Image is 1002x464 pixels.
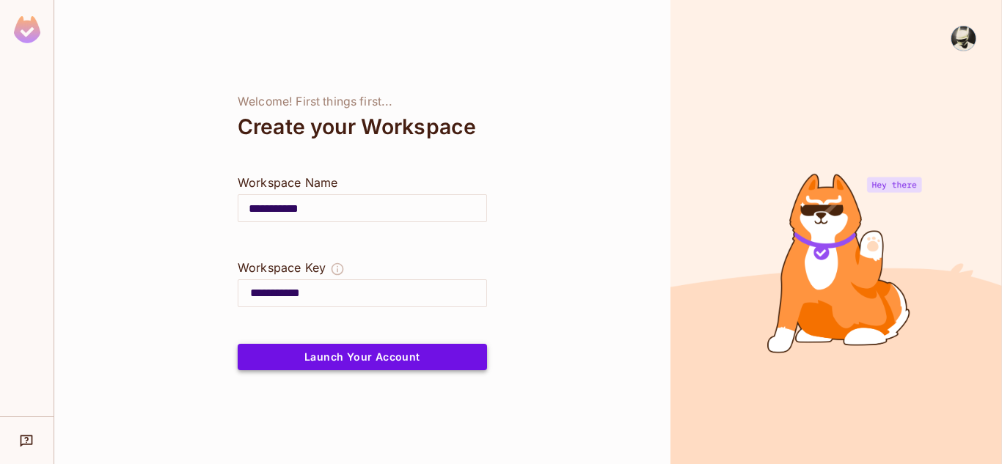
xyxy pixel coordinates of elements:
div: Workspace Key [238,259,326,276]
div: Workspace Name [238,174,487,191]
img: SReyMgAAAABJRU5ErkJggg== [14,16,40,43]
button: Launch Your Account [238,344,487,370]
img: Harshit Jangra [951,26,976,51]
button: The Workspace Key is unique, and serves as the identifier of your workspace. [330,259,345,279]
div: Create your Workspace [238,109,487,144]
div: Welcome! First things first... [238,95,487,109]
div: Help & Updates [10,426,43,455]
